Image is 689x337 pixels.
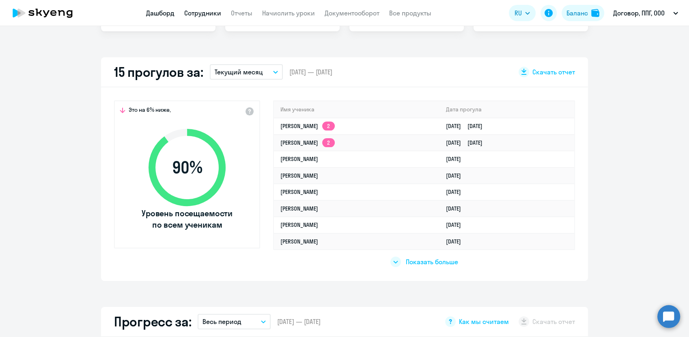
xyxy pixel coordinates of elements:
a: [DATE] [446,188,467,196]
a: [DATE][DATE] [446,139,489,146]
a: Дашборд [146,9,174,17]
th: Дата прогула [439,101,574,118]
a: [DATE] [446,172,467,179]
a: [PERSON_NAME]2 [280,122,335,130]
a: Отчеты [231,9,252,17]
span: [DATE] — [DATE] [277,317,320,326]
h2: Прогресс за: [114,313,191,330]
a: [DATE][DATE] [446,122,489,130]
a: Начислить уроки [262,9,315,17]
a: [PERSON_NAME] [280,188,318,196]
p: Весь период [202,317,241,326]
p: Текущий месяц [215,67,263,77]
a: [PERSON_NAME] [280,155,318,163]
span: RU [515,8,522,18]
span: Это на 6% ниже, [129,106,171,116]
a: [PERSON_NAME]2 [280,139,335,146]
span: 90 % [140,158,234,177]
a: [DATE] [446,221,467,228]
a: Все продукты [389,9,431,17]
button: Текущий месяц [210,64,283,80]
a: [DATE] [446,238,467,245]
a: [PERSON_NAME] [280,238,318,245]
button: Балансbalance [562,5,604,21]
img: balance [591,9,599,17]
p: Договор, ППГ, ООО [613,8,665,18]
a: [DATE] [446,205,467,212]
span: Показать больше [406,257,458,266]
h2: 15 прогулов за: [114,64,203,80]
a: [PERSON_NAME] [280,172,318,179]
a: [PERSON_NAME] [280,221,318,228]
button: Весь период [198,314,271,329]
a: [PERSON_NAME] [280,205,318,212]
a: [DATE] [446,155,467,163]
span: [DATE] — [DATE] [289,67,332,76]
a: Документооборот [325,9,379,17]
app-skyeng-badge: 2 [322,138,335,147]
th: Имя ученика [274,101,439,118]
span: Как мы считаем [459,317,509,326]
app-skyeng-badge: 2 [322,122,335,130]
a: Сотрудники [184,9,221,17]
span: Уровень посещаемости по всем ученикам [140,208,234,230]
div: Баланс [566,8,588,18]
span: Скачать отчет [532,67,575,76]
button: RU [509,5,536,21]
button: Договор, ППГ, ООО [609,3,682,23]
